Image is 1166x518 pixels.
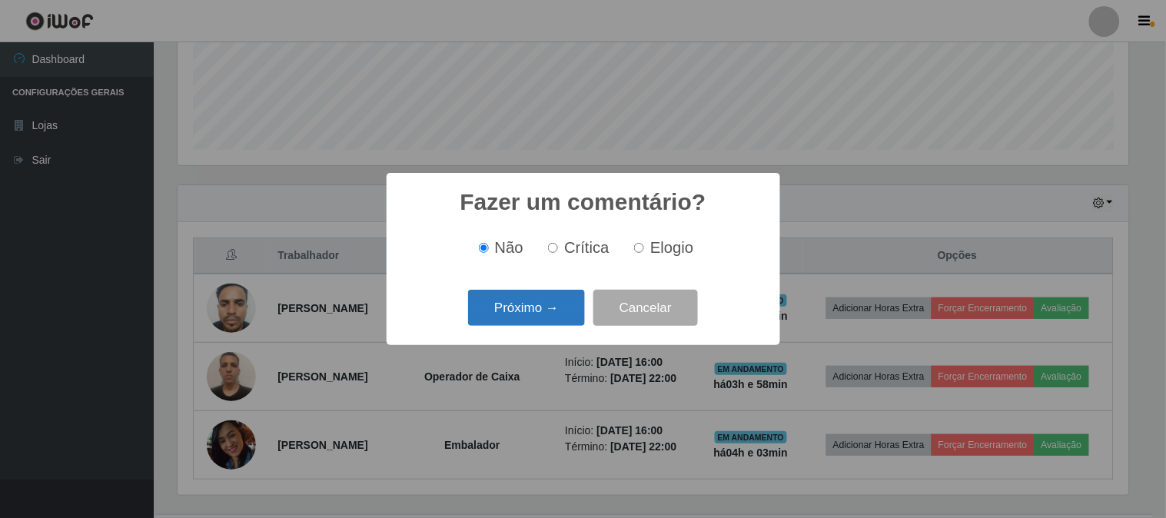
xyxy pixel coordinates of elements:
input: Elogio [634,243,644,253]
input: Crítica [548,243,558,253]
span: Elogio [650,239,693,256]
span: Crítica [564,239,610,256]
button: Próximo → [468,290,585,326]
button: Cancelar [593,290,698,326]
span: Não [495,239,523,256]
input: Não [479,243,489,253]
h2: Fazer um comentário? [460,188,706,216]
